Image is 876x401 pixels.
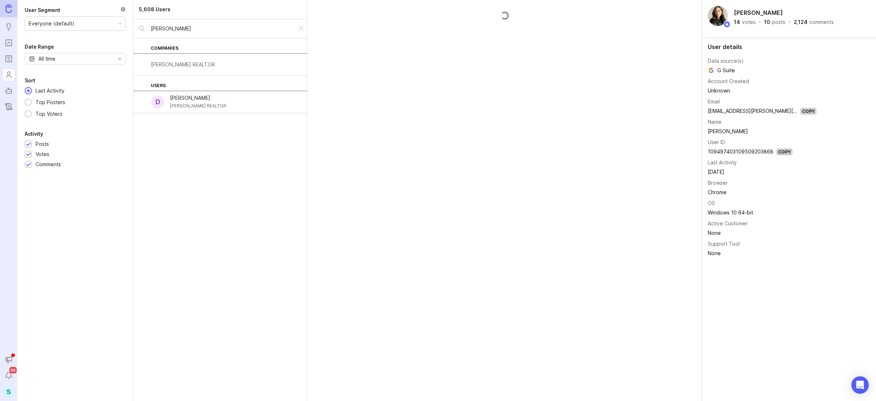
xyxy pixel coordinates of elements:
[734,20,740,25] div: 14
[151,25,291,33] input: Search by name...
[151,61,215,69] div: [PERSON_NAME] REALTOR
[2,36,15,49] a: Portal
[708,44,870,50] div: User details
[708,229,817,237] div: None
[2,84,15,97] a: Autopilot
[708,208,817,217] td: Windows 10 64-bit
[708,77,749,85] div: Account Created
[36,150,49,158] div: Votes
[708,98,720,106] div: Email
[133,76,307,91] div: Users
[708,87,817,95] div: Unknown
[2,52,15,65] a: Roadmaps
[708,6,728,26] img: Ysabelle Eugenio
[788,20,792,25] div: ·
[794,20,807,25] div: 2,124
[151,95,164,109] div: D
[708,188,817,197] td: Chrome
[36,160,61,168] div: Comments
[723,21,731,28] img: member badge
[708,67,714,74] img: Google logo
[2,385,15,398] button: S
[708,66,735,74] span: G Suite
[133,38,307,54] div: Companies
[851,376,869,394] div: Open Intercom Messenger
[139,5,170,13] div: 5,608 Users
[800,108,817,115] div: Copy
[25,130,43,138] div: Activity
[2,369,15,382] button: Notifications
[732,7,784,18] h2: [PERSON_NAME]
[2,68,15,81] a: Users
[32,98,69,106] div: Top Posters
[776,148,793,155] div: Copy
[38,55,55,63] div: All time
[5,4,12,13] img: Canny Home
[809,20,834,25] div: comments
[32,110,66,118] div: Top Voters
[708,127,817,136] td: [PERSON_NAME]
[708,138,725,146] div: User ID
[708,179,728,187] div: Browser
[708,159,737,167] div: Last Activity
[742,20,756,25] div: votes
[708,240,740,248] div: Support Tool
[36,140,49,148] div: Posts
[2,353,15,366] button: Announcements
[708,199,715,207] div: OS
[2,100,15,113] a: Changelog
[708,169,724,175] time: [DATE]
[25,42,54,51] div: Date Range
[708,108,831,114] a: [EMAIL_ADDRESS][PERSON_NAME][PERSON_NAME]
[29,20,74,28] div: Everyone (default)
[772,20,785,25] div: posts
[764,20,770,25] div: 10
[708,249,817,257] div: None
[170,102,226,110] div: [PERSON_NAME] REALTOR
[170,94,226,102] div: [PERSON_NAME]
[32,87,68,95] div: Last Activity
[708,57,744,65] div: Data source(s)
[9,367,17,373] span: 99
[2,20,15,33] a: Ideas
[708,148,773,156] div: 109497403109509203868
[114,56,125,62] svg: toggle icon
[25,6,60,15] div: User Segment
[708,220,748,228] div: Active Customer
[25,76,35,85] div: Sort
[758,20,762,25] div: ·
[708,118,722,126] div: Name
